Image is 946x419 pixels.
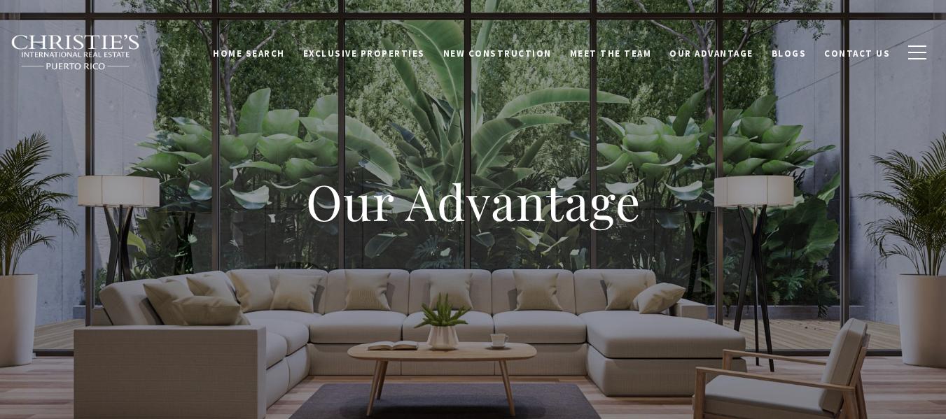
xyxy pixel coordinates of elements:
a: Meet the Team [561,38,661,65]
span: Blogs [772,45,807,57]
span: Our Advantage [669,45,753,57]
span: New Construction [443,45,552,57]
a: Our Advantage [660,38,763,65]
span: Contact Us [824,45,890,57]
span: Exclusive Properties [303,45,425,57]
h1: Our Advantage [193,171,753,232]
img: Christie's International Real Estate black text logo [11,34,141,71]
a: New Construction [434,38,561,65]
a: Blogs [763,38,816,65]
a: Exclusive Properties [294,38,434,65]
a: Home Search [204,38,294,65]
